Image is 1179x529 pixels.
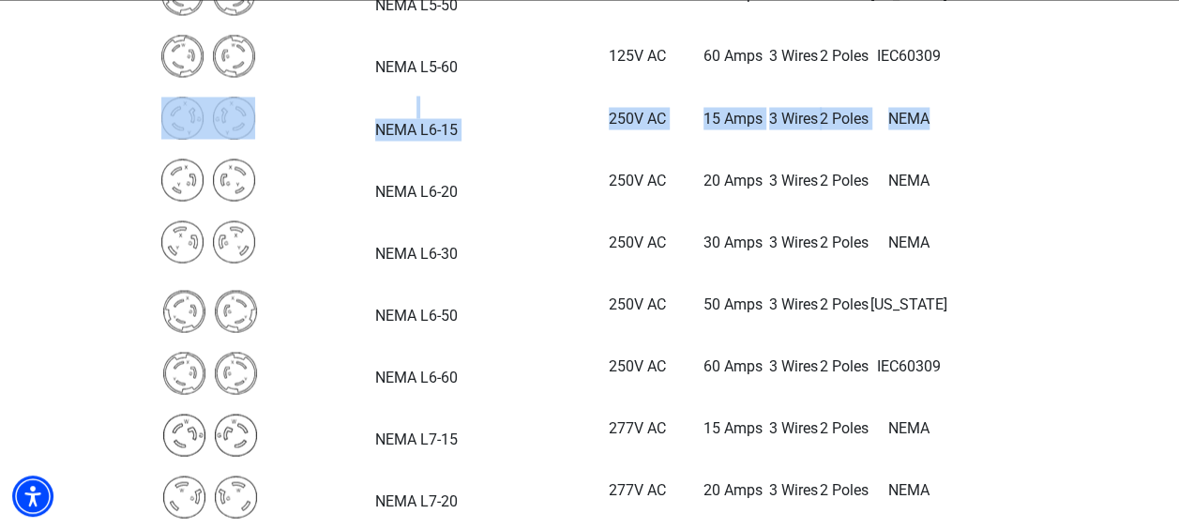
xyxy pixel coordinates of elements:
strong: NEMA L6-60 [375,368,458,385]
p: 2 Poles [820,231,869,253]
img: NEMA L6-20 [161,159,255,201]
p: NEMA [870,231,947,253]
p: 277V AC [577,478,698,501]
p: 250V AC [577,355,698,377]
p: 3 Wires [769,293,818,315]
img: NEMA L7-20 [163,476,257,518]
p: 3 Wires [769,107,818,129]
p: 15 Amps [700,107,767,129]
img: NEMA L5-60 [161,35,255,77]
p: NEMA [870,478,947,501]
img: NEMA L6-15 [161,97,255,139]
p: 3 Wires [769,45,818,68]
p: 3 Wires [769,231,818,253]
p: NEMA [870,107,947,129]
p: 2 Poles [820,45,869,68]
p: 250V AC [577,107,698,129]
p: 277V AC [577,416,698,439]
strong: NEMA L5-60 [375,58,458,76]
p: 20 Amps [700,169,767,191]
p: 250V AC [577,293,698,315]
strong: NEMA L6-20 [375,182,458,200]
p: NEMA [870,169,947,191]
p: 2 Poles [820,478,869,501]
p: 60 Amps [700,45,767,68]
p: 2 Poles [820,416,869,439]
p: 3 Wires [769,478,818,501]
p: 50 Amps [700,293,767,315]
p: 20 Amps [700,478,767,501]
p: 15 Amps [700,416,767,439]
p: 60 Amps [700,355,767,377]
p: IEC60309 [870,355,947,377]
p: NEMA [870,416,947,439]
p: 250V AC [577,169,698,191]
p: 2 Poles [820,169,869,191]
strong: NEMA L6-30 [375,244,458,262]
p: 2 Poles [820,293,869,315]
img: NEMA L6-60 [163,352,257,394]
p: 3 Wires [769,355,818,377]
p: 30 Amps [700,231,767,253]
p: 250V AC [577,231,698,253]
strong: NEMA L6-15 [375,120,458,138]
img: NEMA L7-15 [163,414,257,456]
img: NEMA L6-50 [163,290,257,332]
p: 125V AC [577,45,698,68]
div: Accessibility Menu [12,476,53,517]
p: 3 Wires [769,416,818,439]
strong: NEMA L7-15 [375,430,458,447]
img: NEMA L6-30 [161,220,255,263]
p: IEC60309 [870,45,947,68]
p: 2 Poles [820,107,869,129]
strong: NEMA L7-20 [375,491,458,509]
p: 3 Wires [769,169,818,191]
p: 2 Poles [820,355,869,377]
strong: NEMA L6-50 [375,306,458,324]
p: [US_STATE] [870,293,947,315]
